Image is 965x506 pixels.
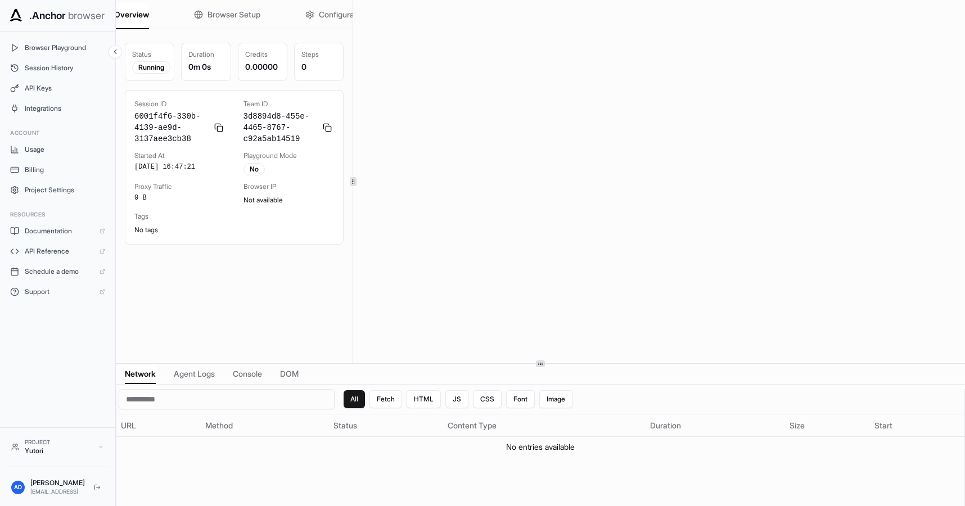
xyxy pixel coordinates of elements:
span: API Keys [25,84,105,93]
button: Usage [4,141,111,159]
span: Documentation [25,227,94,236]
h3: Account [10,129,105,137]
button: Integrations [4,100,111,118]
span: Support [25,287,94,296]
a: API Reference [4,242,111,260]
div: Yutori [25,446,92,455]
button: Collapse sidebar [109,45,122,58]
span: browser [68,8,105,24]
span: API Reference [25,247,94,256]
button: Billing [4,161,111,179]
span: .Anchor [29,8,66,24]
button: Logout [91,481,104,494]
button: API Keys [4,79,111,97]
span: Schedule a demo [25,267,94,276]
a: Schedule a demo [4,263,111,281]
h3: Resources [10,210,105,219]
span: Usage [25,145,105,154]
a: Support [4,283,111,301]
button: Session History [4,59,111,77]
span: Browser Playground [25,43,105,52]
div: Project [25,438,92,446]
button: Project Settings [4,181,111,199]
span: AD [14,483,22,491]
button: Browser Playground [4,39,111,57]
span: Project Settings [25,186,105,195]
div: [PERSON_NAME] [30,478,85,487]
span: Session History [25,64,105,73]
span: Integrations [25,104,105,113]
div: [EMAIL_ADDRESS] [30,487,85,496]
a: Documentation [4,222,111,240]
img: Anchor Icon [7,7,25,25]
span: Billing [25,165,105,174]
button: ProjectYutori [6,433,110,460]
